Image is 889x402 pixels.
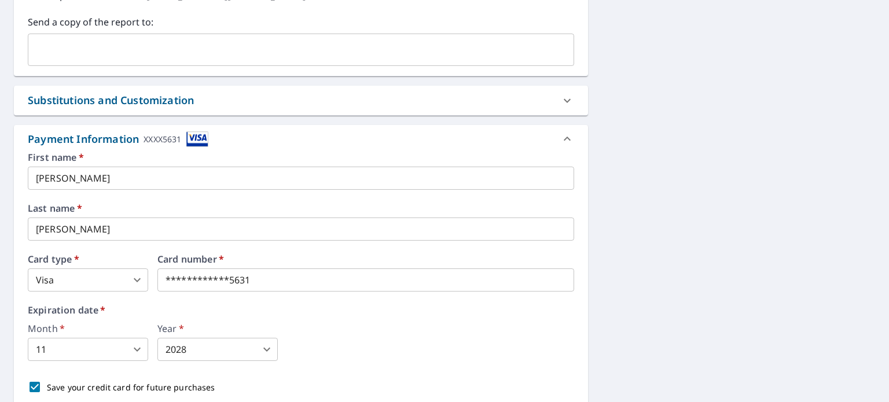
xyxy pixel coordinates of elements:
[14,125,588,153] div: Payment InformationXXXX5631cardImage
[28,131,208,147] div: Payment Information
[28,204,574,213] label: Last name
[157,338,278,361] div: 2028
[157,324,278,333] label: Year
[28,93,194,108] div: Substitutions and Customization
[28,15,574,29] label: Send a copy of the report to:
[14,86,588,115] div: Substitutions and Customization
[28,338,148,361] div: 11
[157,255,574,264] label: Card number
[47,381,215,393] p: Save your credit card for future purchases
[28,268,148,292] div: Visa
[186,131,208,147] img: cardImage
[28,324,148,333] label: Month
[28,255,148,264] label: Card type
[28,153,574,162] label: First name
[144,131,181,147] div: XXXX5631
[28,305,574,315] label: Expiration date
